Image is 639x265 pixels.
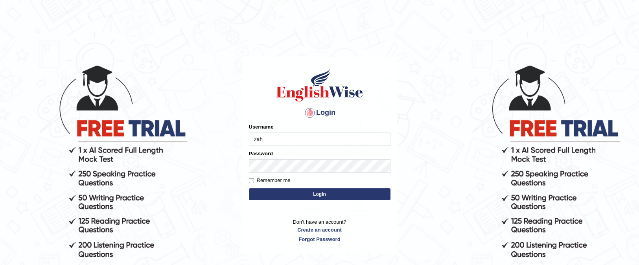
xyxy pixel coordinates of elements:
button: Login [249,188,390,200]
h4: Login [249,107,390,119]
p: Don't have an account? [249,218,390,243]
label: Username [249,123,274,131]
img: Logo of English Wise sign in for intelligent practice with AI [275,67,365,103]
input: Remember me [249,178,254,183]
label: Password [249,150,273,157]
a: Create an account [249,226,390,234]
a: Forgot Password [249,236,390,243]
label: Remember me [249,177,291,184]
